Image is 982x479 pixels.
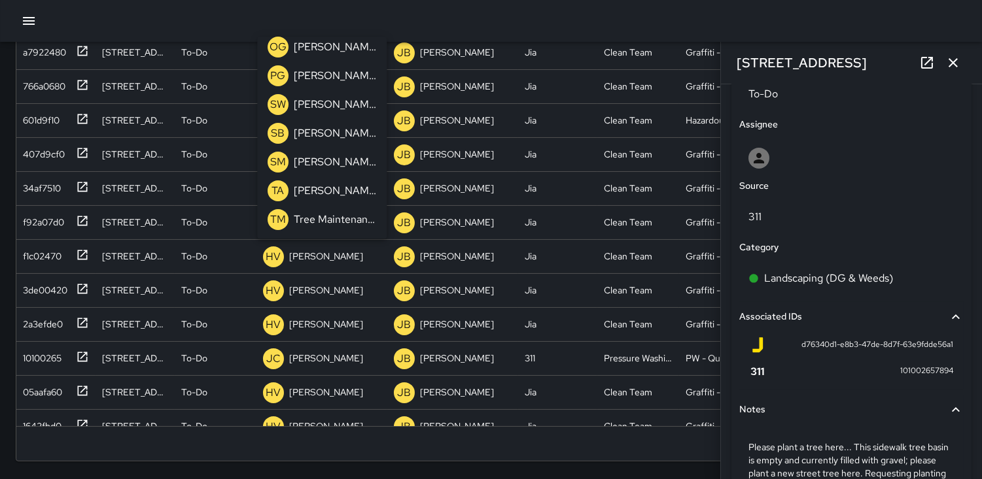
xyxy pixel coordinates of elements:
[398,45,412,61] p: JB
[102,284,168,297] div: 1195 Market Street
[294,125,376,141] p: [PERSON_NAME]
[181,182,207,195] p: To-Do
[181,250,207,263] p: To-Do
[289,420,363,433] p: [PERSON_NAME]
[102,148,168,161] div: 1045 Market Street
[604,420,652,433] div: Clean Team
[18,210,64,229] div: f92a07d0
[102,420,168,433] div: 32 9th Street
[525,80,536,93] div: Jia
[398,181,412,197] p: JB
[604,352,673,365] div: Pressure Washing
[686,386,751,399] div: Graffiti - Private
[686,80,747,93] div: Graffiti - Public
[294,154,376,170] p: [PERSON_NAME]
[289,318,363,331] p: [PERSON_NAME]
[266,351,281,367] p: JC
[420,46,494,59] p: [PERSON_NAME]
[686,420,747,433] div: Graffiti - Public
[18,108,60,127] div: 601d9f10
[604,216,652,229] div: Clean Team
[398,283,412,299] p: JB
[294,183,376,199] p: [PERSON_NAME]
[270,97,286,112] p: SW
[420,216,494,229] p: [PERSON_NAME]
[420,352,494,365] p: [PERSON_NAME]
[181,80,207,93] p: To-Do
[398,385,412,401] p: JB
[181,386,207,399] p: To-Do
[604,80,652,93] div: Clean Team
[102,80,168,93] div: 93 10th Street
[604,182,652,195] div: Clean Team
[686,114,754,127] div: Hazardous Waste
[420,386,494,399] p: [PERSON_NAME]
[525,46,536,59] div: Jia
[686,318,747,331] div: Graffiti - Public
[289,250,363,263] p: [PERSON_NAME]
[398,317,412,333] p: JB
[102,182,168,195] div: 1098a Market Street
[686,46,747,59] div: Graffiti - Public
[18,380,62,399] div: 05aafa60
[525,182,536,195] div: Jia
[686,216,747,229] div: Graffiti - Public
[18,142,65,161] div: 407d9cf0
[181,284,207,297] p: To-Do
[420,114,494,127] p: [PERSON_NAME]
[181,318,207,331] p: To-Do
[604,318,652,331] div: Clean Team
[294,212,376,227] p: Tree Maintenance
[525,318,536,331] div: Jia
[102,216,168,229] div: 1091 Market Street
[102,114,168,127] div: 1056 Market Street
[420,148,494,161] p: [PERSON_NAME]
[266,283,281,299] p: HV
[420,80,494,93] p: [PERSON_NAME]
[181,216,207,229] p: To-Do
[181,46,207,59] p: To-Do
[181,352,207,365] p: To-Do
[102,250,168,263] div: 1091 Market Street
[266,317,281,333] p: HV
[18,312,63,331] div: 2a3efde0
[604,46,652,59] div: Clean Team
[420,318,494,331] p: [PERSON_NAME]
[525,250,536,263] div: Jia
[181,114,207,127] p: To-Do
[18,41,66,59] div: a7922480
[525,216,536,229] div: Jia
[289,352,363,365] p: [PERSON_NAME]
[420,250,494,263] p: [PERSON_NAME]
[398,249,412,265] p: JB
[270,39,287,55] p: OG
[102,352,168,365] div: 1101 Market Street
[272,125,285,141] p: SB
[398,113,412,129] p: JB
[289,284,363,297] p: [PERSON_NAME]
[18,244,61,263] div: f1c02470
[102,318,168,331] div: 1201 Market Street
[604,386,652,399] div: Clean Team
[420,420,494,433] p: [PERSON_NAME]
[294,39,376,55] p: [PERSON_NAME]
[266,385,281,401] p: HV
[525,114,536,127] div: Jia
[686,250,747,263] div: Graffiti - Public
[266,419,281,435] p: HV
[420,284,494,297] p: [PERSON_NAME]
[271,68,286,84] p: PG
[18,414,61,433] div: 1642fbd0
[294,97,376,112] p: [PERSON_NAME] Weekly
[266,249,281,265] p: HV
[525,284,536,297] div: Jia
[18,278,67,297] div: 3de00420
[18,346,61,365] div: 10100265
[181,420,207,433] p: To-Do
[18,74,65,93] div: 766a0680
[398,147,412,163] p: JB
[604,148,652,161] div: Clean Team
[181,148,207,161] p: To-Do
[525,386,536,399] div: Jia
[525,420,536,433] div: Jia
